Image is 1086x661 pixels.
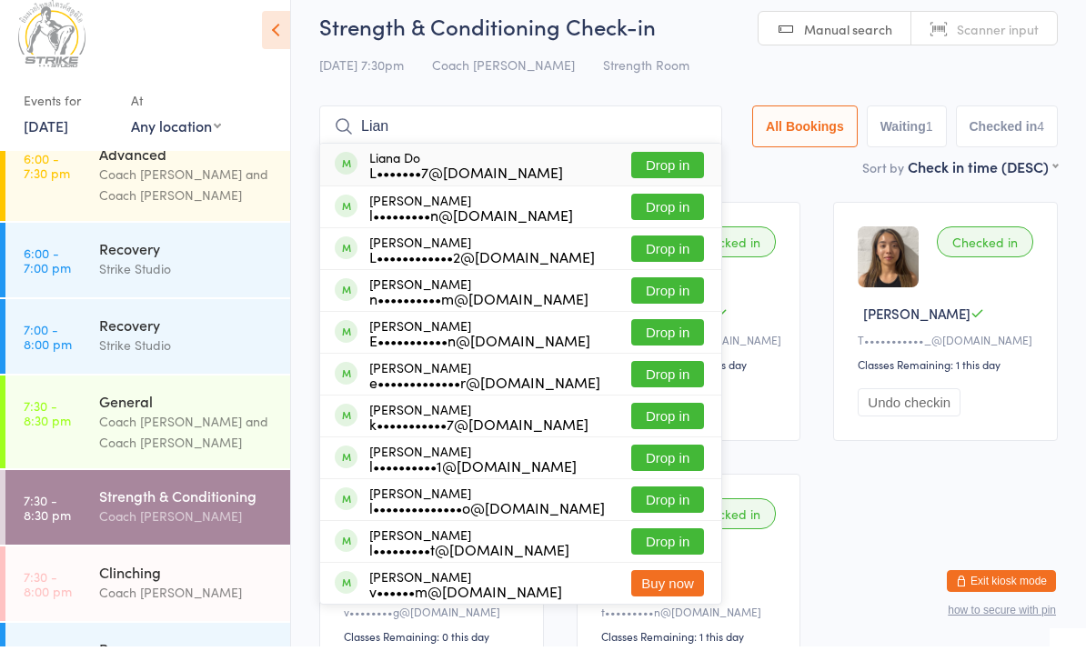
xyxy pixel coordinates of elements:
div: At [131,100,221,130]
time: 7:30 - 8:00 pm [24,584,72,613]
div: Classes Remaining: 1 this day [601,643,782,658]
img: Strike Studio [18,14,85,82]
button: Drop in [631,543,704,569]
div: [PERSON_NAME] [369,333,590,362]
span: [DATE] 7:30pm [319,70,404,88]
a: 7:30 -8:30 pmGeneralCoach [PERSON_NAME] and Coach [PERSON_NAME] [5,390,290,483]
h2: Strength & Conditioning Check-in [319,25,1058,55]
a: 7:30 -8:30 pmStrength & ConditioningCoach [PERSON_NAME] [5,485,290,559]
div: l••••••••••••••o@[DOMAIN_NAME] [369,515,605,529]
div: l••••••••••1@[DOMAIN_NAME] [369,473,577,487]
div: L•••••••7@[DOMAIN_NAME] [369,179,563,194]
div: Coach [PERSON_NAME] [99,596,275,617]
time: 7:30 - 8:30 pm [24,413,71,442]
div: [PERSON_NAME] [369,542,569,571]
button: Drop in [631,166,704,193]
div: [PERSON_NAME] [369,500,605,529]
div: Advanced [99,158,275,178]
button: Drop in [631,501,704,527]
div: l•••••••••t@[DOMAIN_NAME] [369,556,569,571]
span: Coach [PERSON_NAME] [432,70,575,88]
img: image1707122095.png [858,241,919,302]
div: Classes Remaining: 0 this day [344,643,525,658]
div: v••••••m@[DOMAIN_NAME] [369,598,562,613]
div: Liana Do [369,165,563,194]
button: Buy now [631,585,704,611]
div: Strength & Conditioning [99,500,275,520]
div: t•••••••••n@[DOMAIN_NAME] [601,618,782,634]
input: Search [319,120,722,162]
div: General [99,406,275,426]
div: Classes Remaining: 1 this day [858,371,1039,386]
button: how to secure with pin [948,618,1056,631]
div: [PERSON_NAME] [369,584,562,613]
a: 6:00 -7:30 pmAdvancedCoach [PERSON_NAME] and Coach [PERSON_NAME] [5,143,290,235]
div: Checked in [679,513,776,544]
button: Drop in [631,459,704,486]
div: l•••••••••n@[DOMAIN_NAME] [369,222,573,236]
a: [DATE] [24,130,68,150]
div: [PERSON_NAME] [369,291,588,320]
div: [PERSON_NAME] [369,375,600,404]
span: Manual search [804,35,892,53]
div: Checked in [937,241,1033,272]
div: Recovery [99,253,275,273]
div: Clinching [99,576,275,596]
div: L••••••••••••2@[DOMAIN_NAME] [369,264,595,278]
span: Scanner input [957,35,1039,53]
time: 6:00 - 7:00 pm [24,260,71,289]
div: Coach [PERSON_NAME] [99,520,275,541]
button: Drop in [631,250,704,276]
a: 7:00 -8:00 pmRecoveryStrike Studio [5,314,290,388]
div: [PERSON_NAME] [369,458,577,487]
div: [PERSON_NAME] [369,249,595,278]
button: Drop in [631,417,704,444]
div: E•••••••••••n@[DOMAIN_NAME] [369,347,590,362]
button: Drop in [631,334,704,360]
time: 7:00 - 8:00 pm [24,336,72,366]
div: 4 [1037,134,1044,148]
div: k•••••••••••7@[DOMAIN_NAME] [369,431,588,446]
button: Exit kiosk mode [947,585,1056,606]
button: Drop in [631,208,704,235]
time: 6:00 - 7:30 pm [24,165,70,195]
span: Strength Room [603,70,689,88]
button: Drop in [631,376,704,402]
a: 6:00 -7:00 pmRecoveryStrike Studio [5,237,290,312]
div: Strike Studio [99,349,275,370]
div: Check in time (DESC) [908,171,1058,191]
div: Any location [131,130,221,150]
div: Strike Studio [99,273,275,294]
div: [PERSON_NAME] [369,207,573,236]
div: n••••••••••m@[DOMAIN_NAME] [369,305,588,320]
div: Checked in [679,241,776,272]
div: T•••••••••••_@[DOMAIN_NAME] [858,346,1039,362]
label: Sort by [862,173,904,191]
div: Coach [PERSON_NAME] and Coach [PERSON_NAME] [99,426,275,467]
a: 7:30 -8:00 pmClinchingCoach [PERSON_NAME] [5,561,290,636]
button: Undo checkin [858,403,960,431]
time: 7:30 - 8:30 pm [24,507,71,536]
span: [PERSON_NAME] [863,318,970,337]
div: Recovery [99,329,275,349]
div: Coach [PERSON_NAME] and Coach [PERSON_NAME] [99,178,275,220]
div: v••••••••g@[DOMAIN_NAME] [344,618,525,634]
button: Drop in [631,292,704,318]
button: Checked in4 [956,120,1059,162]
div: 1 [926,134,933,148]
div: [PERSON_NAME] [369,416,588,446]
button: All Bookings [752,120,858,162]
div: e•••••••••••••r@[DOMAIN_NAME] [369,389,600,404]
div: Events for [24,100,113,130]
button: Waiting1 [867,120,947,162]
